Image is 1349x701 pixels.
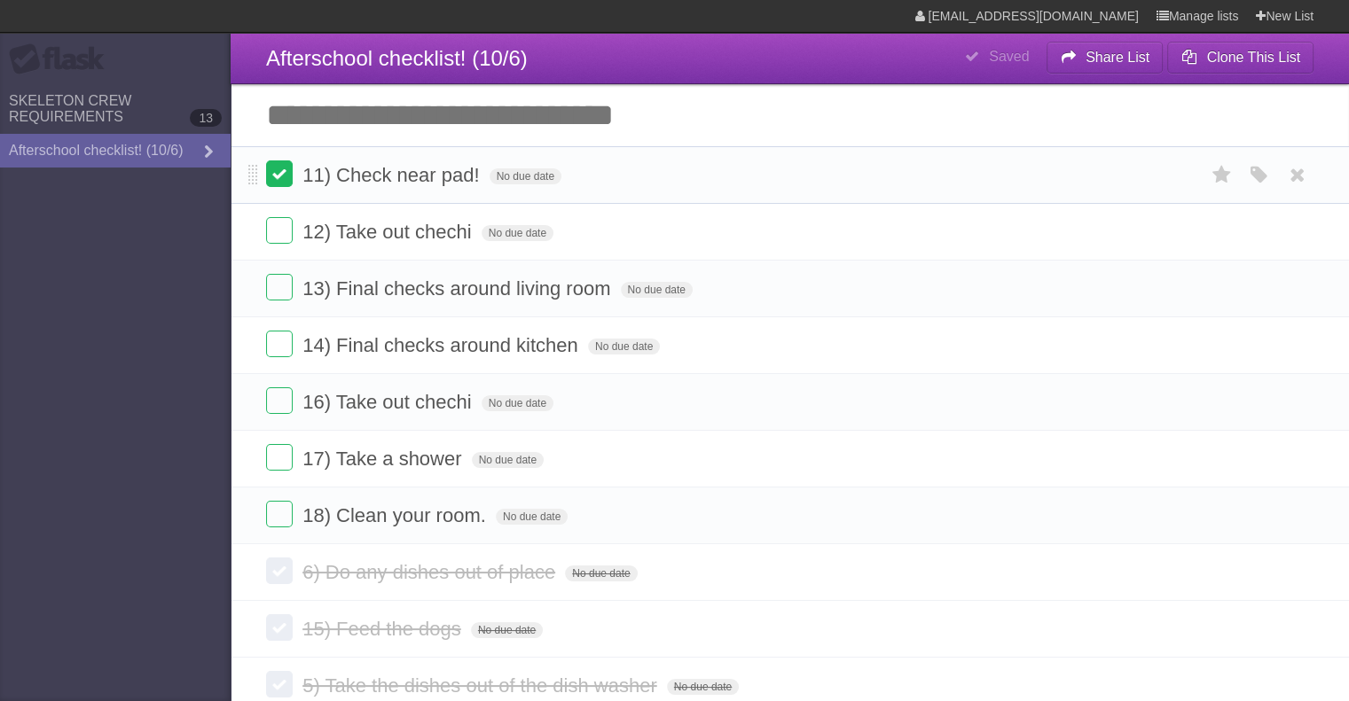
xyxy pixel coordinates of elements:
[266,217,293,244] label: Done
[1047,42,1164,74] button: Share List
[266,614,293,641] label: Done
[565,565,637,581] span: No due date
[482,225,553,241] span: No due date
[266,671,293,697] label: Done
[302,504,490,526] span: 18) Clean your room.
[190,109,222,127] b: 13
[266,160,293,187] label: Done
[266,387,293,414] label: Done
[482,395,553,411] span: No due date
[7,103,1342,119] div: Rename
[667,679,739,695] span: No due date
[496,509,568,525] span: No due date
[266,444,293,471] label: Done
[588,339,660,354] span: No due date
[266,46,528,70] span: Afterschool checklist! (10/6)
[472,452,544,468] span: No due date
[7,23,1342,39] div: Sort New > Old
[989,49,1029,64] b: Saved
[621,282,693,298] span: No due date
[266,557,293,584] label: Done
[1205,160,1239,190] label: Star task
[302,618,466,640] span: 15) Feed the dogs
[9,43,115,75] div: Flask
[302,561,560,583] span: 6) Do any dishes out of place
[7,7,1342,23] div: Sort A > Z
[302,164,483,186] span: 11) Check near pad!
[266,501,293,527] label: Done
[302,221,475,243] span: 12) Take out chechi
[302,448,466,470] span: 17) Take a shower
[302,277,615,300] span: 13) Final checks around living room
[302,334,583,356] span: 14) Final checks around kitchen
[7,39,1342,55] div: Move To ...
[266,331,293,357] label: Done
[7,55,1342,71] div: Delete
[1167,42,1314,74] button: Clone This List
[266,274,293,300] label: Done
[302,674,662,697] span: 5) Take the dishes out of the dish washer
[471,622,543,638] span: No due date
[1086,50,1149,65] b: Share List
[7,119,1342,135] div: Move To ...
[7,87,1342,103] div: Sign out
[302,391,475,413] span: 16) Take out chechi
[1206,50,1300,65] b: Clone This List
[7,71,1342,87] div: Options
[490,168,561,184] span: No due date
